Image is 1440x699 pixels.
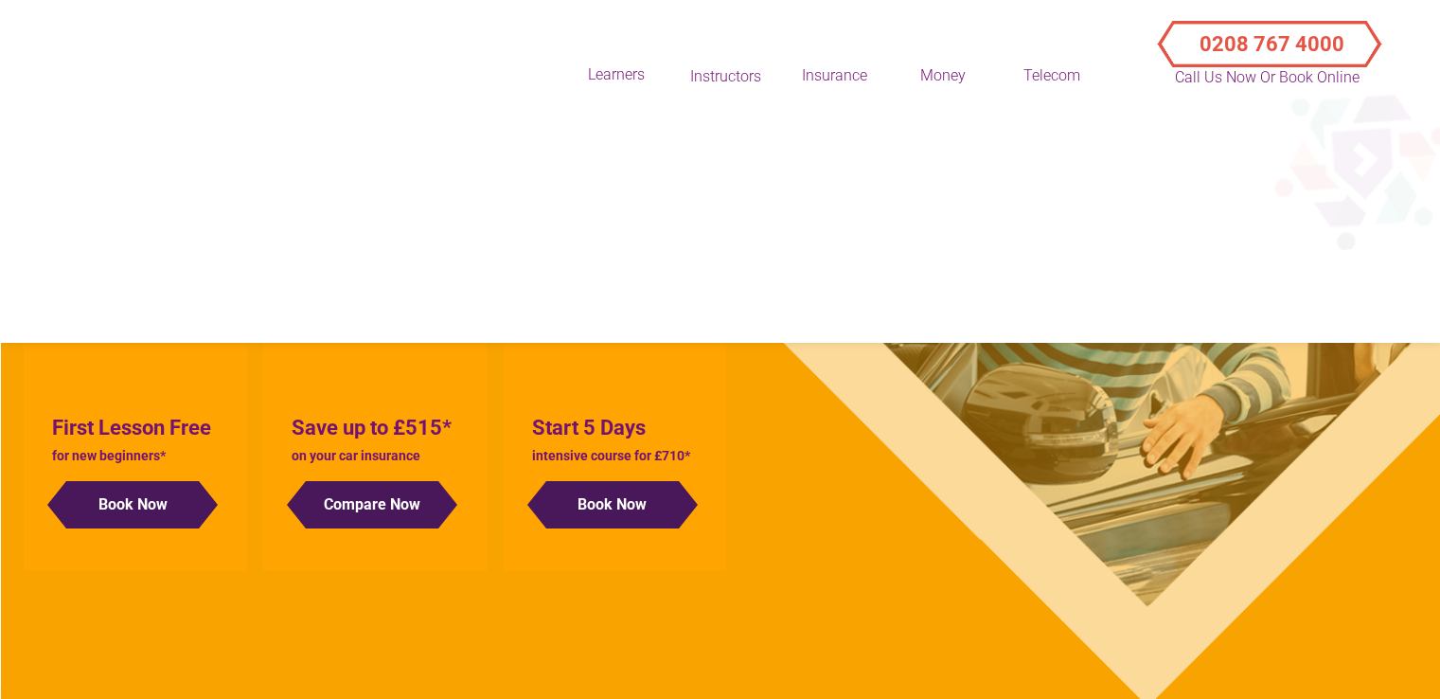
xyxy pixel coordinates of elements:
p: Call Us Now or Book Online [1173,66,1362,89]
img: svg%3E [817,15,852,50]
h4: Start 5 Days [532,412,699,444]
div: Money [896,65,990,87]
span: for new beginners* [52,448,166,463]
h4: Save up to £515* [292,412,458,444]
img: svg%3E [599,15,634,50]
a: First Lesson Free for new beginners* Book Now [52,360,219,529]
img: svg%3E [532,360,566,403]
div: Telecom [1004,65,1099,87]
a: Call Us Now or Book Online 0208 767 4000 [1142,5,1393,71]
img: svg%3E [1035,15,1070,50]
img: svg%3E [292,360,337,403]
button: Compare Now [306,481,438,529]
div: Learners [569,64,664,85]
button: Book Now [546,481,679,529]
div: Insurance [787,65,881,87]
h4: First Lesson Free [52,412,219,444]
span: intensive course for £710* [532,448,690,463]
button: Call Us Now or Book Online [1165,16,1369,54]
img: svg%3E [709,19,742,52]
a: Save up to £515* on your car insurance Compare Now [292,360,458,529]
div: Instructors [678,66,773,87]
button: Book Now [66,481,199,529]
img: svg%3E [47,10,369,332]
img: svg%3E [926,15,961,50]
span: on your car insurance [292,448,420,463]
img: svg%3E [52,360,95,403]
a: Start 5 Days intensive course for £710* Book Now [532,360,699,529]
